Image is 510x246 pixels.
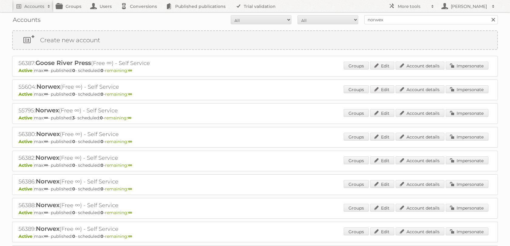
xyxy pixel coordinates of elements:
a: Groups [344,180,369,188]
p: max: - published: - scheduled: - [19,162,491,168]
strong: ∞ [44,234,48,239]
strong: ∞ [44,186,48,192]
span: remaining: [105,91,132,97]
strong: ∞ [128,91,132,97]
span: Norwex [36,83,60,90]
span: remaining: [105,68,132,73]
strong: ∞ [128,68,132,73]
strong: 0 [72,162,75,168]
span: Active [19,210,34,215]
strong: ∞ [128,162,132,168]
strong: 0 [100,186,104,192]
strong: 0 [100,234,104,239]
a: Impersonate [446,204,488,212]
p: max: - published: - scheduled: - [19,68,491,73]
span: Norwex [36,201,59,209]
a: Groups [344,109,369,117]
span: remaining: [105,186,132,192]
strong: ∞ [44,115,48,121]
strong: ∞ [44,68,48,73]
span: Norwex [35,107,59,114]
span: Active [19,162,34,168]
a: Account details [396,85,444,93]
span: remaining: [105,139,132,144]
h2: 56388: (Free ∞) - Self Service [19,201,231,209]
a: Edit [370,204,394,212]
span: Norwex [36,178,59,185]
span: Active [19,139,34,144]
span: Goose River Press [36,59,91,67]
a: Edit [370,133,394,141]
a: Account details [396,204,444,212]
span: remaining: [105,162,132,168]
strong: 0 [100,139,104,144]
h2: 56387: (Free ∞) - Self Service [19,59,231,67]
strong: ∞ [44,162,48,168]
span: Active [19,91,34,97]
a: Edit [370,156,394,164]
h2: More tools [398,3,428,9]
span: Norwex [36,225,59,232]
a: Impersonate [446,62,488,70]
p: max: - published: - scheduled: - [19,91,491,97]
a: Edit [370,227,394,235]
a: Edit [370,109,394,117]
p: max: - published: - scheduled: - [19,139,491,144]
a: Account details [396,227,444,235]
span: Active [19,186,34,192]
h2: [PERSON_NAME] [449,3,489,9]
a: Groups [344,85,369,93]
h2: 56382: (Free ∞) - Self Service [19,154,231,162]
strong: 0 [72,139,75,144]
a: Account details [396,62,444,70]
p: max: - published: - scheduled: - [19,234,491,239]
a: Create new account [13,31,497,49]
strong: 0 [100,91,104,97]
a: Groups [344,204,369,212]
span: remaining: [104,115,131,121]
span: Norwex [36,154,59,161]
strong: 0 [72,68,75,73]
a: Impersonate [446,109,488,117]
strong: 0 [72,91,75,97]
strong: ∞ [44,210,48,215]
h2: 56380: (Free ∞) - Self Service [19,130,231,138]
span: Norwex [36,130,60,138]
h2: 55795: (Free ∞) - Self Service [19,107,231,114]
a: Impersonate [446,133,488,141]
p: max: - published: - scheduled: - [19,115,491,121]
strong: 0 [72,234,75,239]
strong: 0 [100,162,104,168]
a: Groups [344,133,369,141]
h2: Accounts [24,3,44,9]
strong: 0 [100,210,104,215]
span: Active [19,115,34,121]
strong: 0 [100,68,104,73]
strong: ∞ [128,234,132,239]
strong: 3 [72,115,75,121]
a: Account details [396,180,444,188]
a: Account details [396,133,444,141]
span: Active [19,234,34,239]
span: remaining: [105,210,132,215]
p: max: - published: - scheduled: - [19,186,491,192]
span: remaining: [105,234,132,239]
strong: ∞ [128,139,132,144]
strong: 0 [100,115,103,121]
span: Active [19,68,34,73]
strong: 0 [72,186,75,192]
strong: ∞ [128,186,132,192]
a: Edit [370,180,394,188]
h2: 56389: (Free ∞) - Self Service [19,225,231,233]
h2: 56386: (Free ∞) - Self Service [19,178,231,186]
strong: ∞ [44,139,48,144]
a: Edit [370,62,394,70]
strong: ∞ [128,210,132,215]
a: Account details [396,109,444,117]
a: Impersonate [446,156,488,164]
a: Impersonate [446,85,488,93]
a: Impersonate [446,227,488,235]
a: Groups [344,227,369,235]
strong: 0 [72,210,75,215]
a: Groups [344,62,369,70]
